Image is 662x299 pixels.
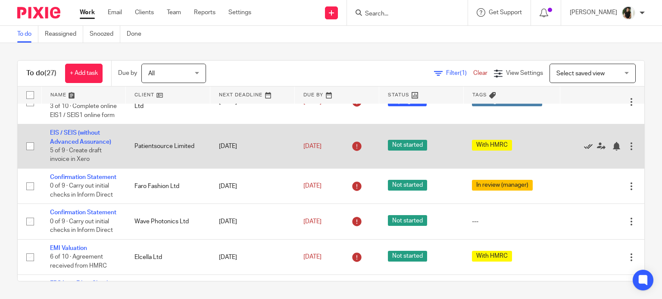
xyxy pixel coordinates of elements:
[50,245,87,251] a: EMI Valuation
[148,71,155,77] span: All
[472,251,512,262] span: With HMRC
[118,69,137,77] p: Due by
[50,183,113,198] span: 0 of 9 · Carry out initial checks in Inform Direct
[472,140,512,151] span: With HMRC
[50,130,111,145] a: EIS / SEIS (without Advanced Assurance)
[388,180,427,191] span: Not started
[50,148,102,163] span: 5 of 9 · Create draft invoice in Xero
[570,8,617,17] p: [PERSON_NAME]
[460,70,467,76] span: (1)
[364,10,442,18] input: Search
[17,26,38,43] a: To do
[388,140,427,151] span: Not started
[556,71,605,77] span: Select saved view
[506,70,543,76] span: View Settings
[472,217,551,226] div: ---
[210,124,295,169] td: [DATE]
[194,8,215,17] a: Reports
[303,254,322,260] span: [DATE]
[126,168,210,203] td: Faro Fashion Ltd
[17,7,60,18] img: Pixie
[210,239,295,274] td: [DATE]
[472,92,487,97] span: Tags
[388,251,427,262] span: Not started
[45,26,83,43] a: Reassigned
[472,180,533,191] span: In review (manager)
[126,204,210,239] td: Wave Photonics Ltd
[126,239,210,274] td: Elcella Ltd
[50,219,113,234] span: 0 of 9 · Carry out initial checks in Inform Direct
[584,142,597,151] a: Mark as done
[126,124,210,169] td: Patientsource Limited
[44,70,56,77] span: (27)
[50,103,117,118] span: 3 of 10 · Complete online EIS1 / SEIS1 online form
[210,168,295,203] td: [DATE]
[388,215,427,226] span: Not started
[80,8,95,17] a: Work
[50,174,116,180] a: Confirmation Statement
[489,9,522,15] span: Get Support
[228,8,251,17] a: Settings
[65,64,103,83] a: + Add task
[108,8,122,17] a: Email
[50,210,116,216] a: Confirmation Statement
[303,183,322,189] span: [DATE]
[50,254,107,269] span: 6 of 10 · Agreement received from HMRC
[90,26,120,43] a: Snoozed
[446,70,473,76] span: Filter
[303,143,322,149] span: [DATE]
[167,8,181,17] a: Team
[621,6,635,20] img: Janice%20Tang.jpeg
[26,69,56,78] h1: To do
[127,26,148,43] a: Done
[210,204,295,239] td: [DATE]
[303,219,322,225] span: [DATE]
[135,8,154,17] a: Clients
[473,70,487,76] a: Clear
[50,281,110,287] a: ERS Late Filing Check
